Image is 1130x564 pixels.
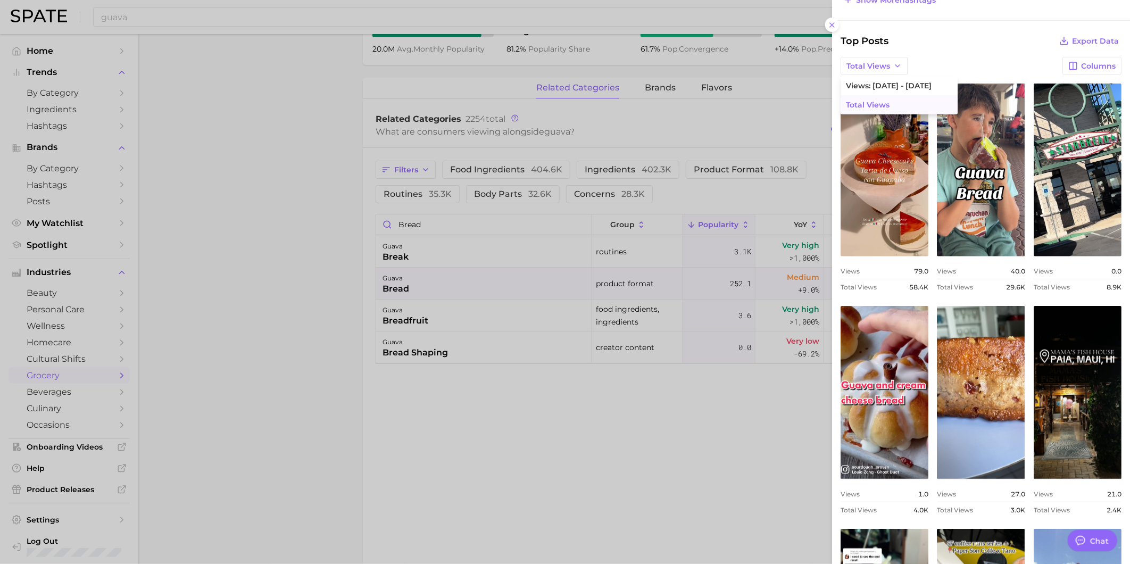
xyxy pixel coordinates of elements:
button: Export Data [1057,34,1121,48]
span: Total Views [841,506,877,514]
span: Top Posts [841,34,888,48]
span: 79.0 [914,267,928,275]
span: Total Views [937,506,973,514]
span: Total Views [841,283,877,291]
ul: Total Views [841,76,958,114]
span: Views [841,490,860,498]
span: Views [937,267,956,275]
span: 27.0 [1011,490,1025,498]
span: Views [1034,267,1053,275]
span: Views [937,490,956,498]
span: 4.0k [913,506,928,514]
span: Export Data [1072,37,1119,46]
span: Total Views [846,62,890,71]
span: Total Views [1034,283,1070,291]
span: 40.0 [1011,267,1025,275]
span: Views [841,267,860,275]
button: Columns [1062,57,1121,75]
span: Views: [DATE] - [DATE] [846,81,932,90]
span: 3.0k [1010,506,1025,514]
span: Total Views [1034,506,1070,514]
span: 29.6k [1006,283,1025,291]
span: Columns [1081,62,1116,71]
button: Total Views [841,57,908,75]
span: 0.0 [1111,267,1121,275]
span: 58.4k [909,283,928,291]
span: 21.0 [1107,490,1121,498]
span: Total Views [937,283,973,291]
span: Total Views [846,101,890,110]
span: 1.0 [918,490,928,498]
span: Views [1034,490,1053,498]
span: 8.9k [1107,283,1121,291]
span: 2.4k [1107,506,1121,514]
